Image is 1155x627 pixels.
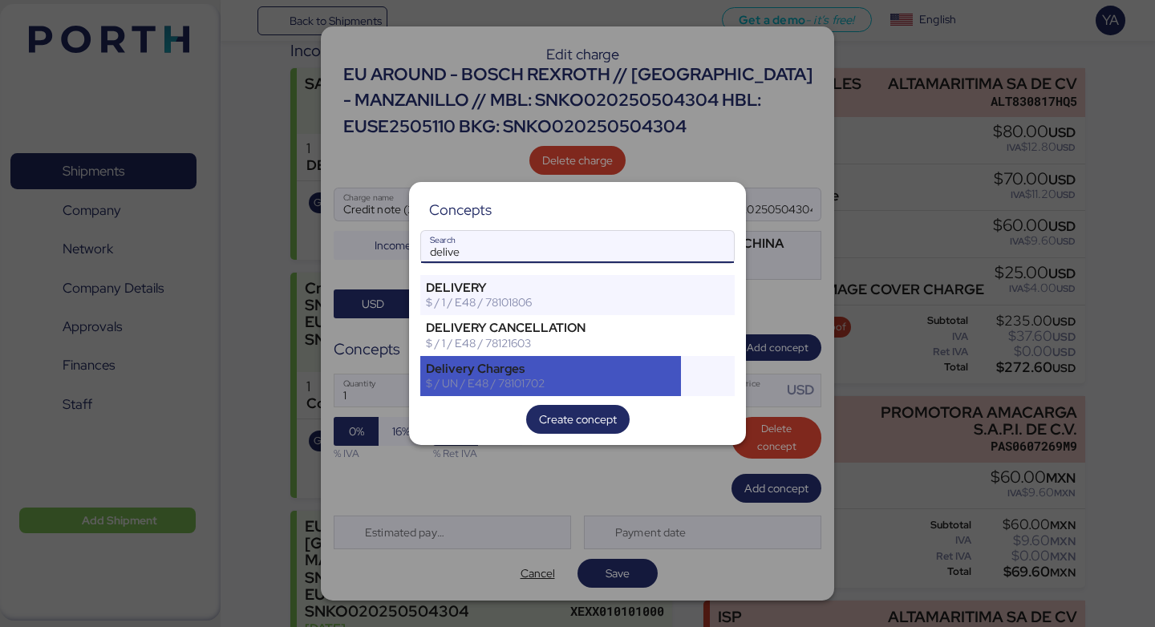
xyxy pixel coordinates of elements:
div: Delivery Charges [426,362,675,376]
div: DELIVERY [426,281,675,295]
div: $ / 1 / E48 / 78101806 [426,295,675,309]
div: Concepts [429,203,492,217]
div: $ / UN / E48 / 78101702 [426,376,675,390]
input: Search [421,231,734,263]
span: Create concept [539,410,617,429]
div: DELIVERY CANCELLATION [426,321,675,335]
button: Create concept [526,405,630,434]
div: $ / 1 / E48 / 78121603 [426,336,675,350]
